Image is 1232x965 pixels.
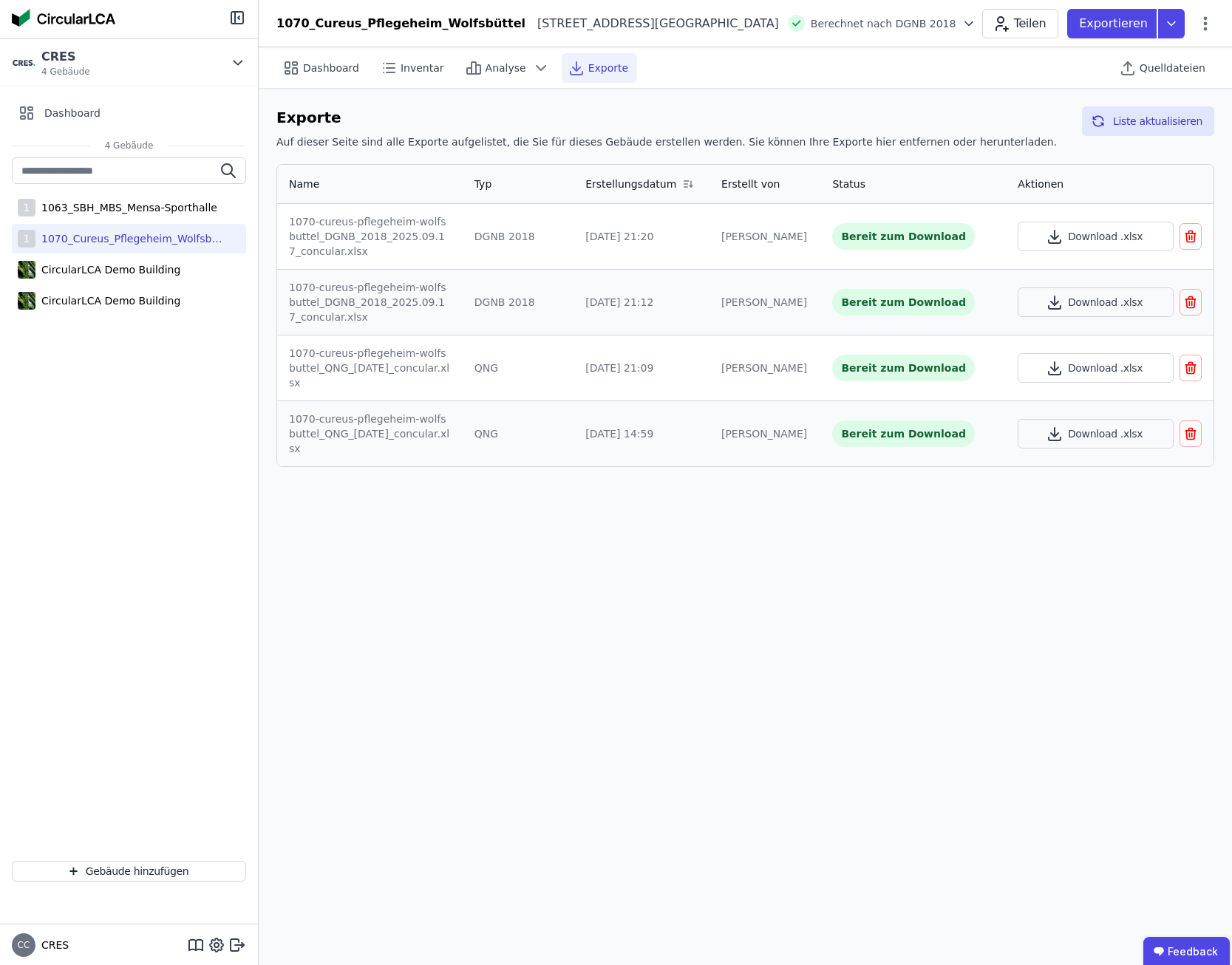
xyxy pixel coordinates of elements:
[18,199,35,216] div: 1
[289,346,451,390] div: 1070-cureus-pflegeheim-wolfsbuttel_QNG_[DATE]_concular.xlsx
[18,289,35,313] img: CircularLCA Demo Building
[18,941,30,949] span: CC
[12,51,35,75] img: CRES
[303,61,359,75] span: Dashboard
[1018,177,1063,191] div: Aktionen
[276,15,525,33] div: 1070_Cureus_Pflegeheim_Wolfsbüttel
[35,262,180,277] div: CircularLCA Demo Building
[474,361,562,375] div: QNG
[982,9,1058,38] button: Teilen
[12,9,115,27] img: Concular
[41,48,90,66] div: CRES
[721,426,809,441] div: [PERSON_NAME]
[585,177,676,191] div: Erstellungsdatum
[721,229,809,244] div: [PERSON_NAME]
[289,177,319,191] div: Name
[44,106,101,120] span: Dashboard
[588,61,628,75] span: Exporte
[276,134,1057,149] h6: Auf dieser Seite sind alle Exporte aufgelistet, die Sie für dieses Gebäude erstellen werden. Sie ...
[585,361,698,375] div: [DATE] 21:09
[832,355,975,381] div: Bereit zum Download
[35,293,180,308] div: CircularLCA Demo Building
[35,938,69,952] span: CRES
[18,258,35,282] img: CircularLCA Demo Building
[276,106,1057,129] h6: Exporte
[474,229,562,244] div: DGNB 2018
[35,200,217,215] div: 1063_SBH_MBS_Mensa-Sporthalle
[1140,61,1205,75] span: Quelldateien
[525,15,779,33] div: [STREET_ADDRESS][GEOGRAPHIC_DATA]
[832,223,975,250] div: Bereit zum Download
[585,426,698,441] div: [DATE] 14:59
[1018,419,1174,449] button: Download .xlsx
[721,361,809,375] div: [PERSON_NAME]
[90,140,169,151] span: 4 Gebäude
[721,177,780,191] div: Erstellt von
[401,61,444,75] span: Inventar
[1018,353,1174,383] button: Download .xlsx
[474,177,492,191] div: Typ
[832,289,975,316] div: Bereit zum Download
[486,61,526,75] span: Analyse
[289,280,451,324] div: 1070-cureus-pflegeheim-wolfsbuttel_DGNB_2018_2025.09.17_concular.xlsx
[1082,106,1214,136] button: Liste aktualisieren
[1018,222,1174,251] button: Download .xlsx
[1079,15,1151,33] p: Exportieren
[1018,287,1174,317] button: Download .xlsx
[721,295,809,310] div: [PERSON_NAME]
[585,229,698,244] div: [DATE] 21:20
[289,412,451,456] div: 1070-cureus-pflegeheim-wolfsbuttel_QNG_[DATE]_concular.xlsx
[474,426,562,441] div: QNG
[12,861,246,882] button: Gebäude hinzufügen
[289,214,451,259] div: 1070-cureus-pflegeheim-wolfsbuttel_DGNB_2018_2025.09.17_concular.xlsx
[811,16,956,31] span: Berechnet nach DGNB 2018
[41,66,90,78] span: 4 Gebäude
[18,230,35,248] div: 1
[585,295,698,310] div: [DATE] 21:12
[35,231,228,246] div: 1070_Cureus_Pflegeheim_Wolfsbüttel
[832,177,865,191] div: Status
[832,420,975,447] div: Bereit zum Download
[474,295,562,310] div: DGNB 2018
